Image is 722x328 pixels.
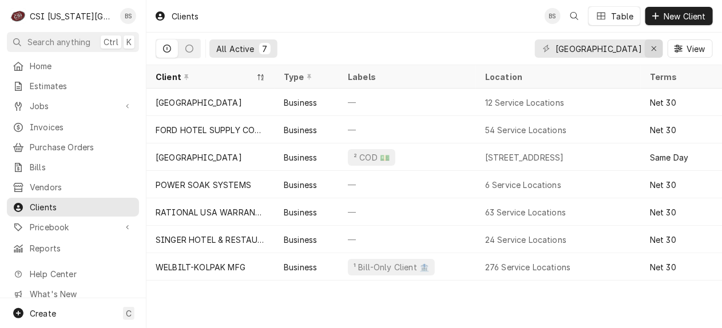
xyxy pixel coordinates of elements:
div: All Active [216,43,255,55]
button: Erase input [645,39,663,58]
div: C [10,8,26,24]
div: ² COD 💵 [352,151,391,163]
div: Net 30 [650,261,676,273]
div: Type [284,71,327,83]
div: Net 30 [650,124,676,136]
button: Open search [565,7,584,25]
div: RATIONAL USA WARRANTY [156,206,265,218]
div: 12 Service Locations [485,97,564,109]
span: View [684,43,708,55]
span: Pricebook [30,221,116,233]
span: What's New [30,288,132,300]
a: Estimates [7,77,139,95]
div: WELBILT-KOLPAK MFG [156,261,245,273]
div: Business [284,261,317,273]
div: Brent Seaba's Avatar [120,8,136,24]
span: Jobs [30,100,116,112]
div: 63 Service Locations [485,206,566,218]
div: Brent Seaba's Avatar [545,8,561,24]
div: Business [284,234,317,246]
div: 54 Service Locations [485,124,566,136]
div: — [339,89,476,116]
span: K [126,36,132,48]
input: Keyword search [556,39,641,58]
a: Go to What's New [7,285,139,303]
span: Reports [30,242,133,254]
button: New Client [645,7,713,25]
a: Clients [7,198,139,217]
a: Invoices [7,118,139,137]
div: CSI Kansas City.'s Avatar [10,8,26,24]
div: Labels [348,71,467,83]
div: BS [120,8,136,24]
span: Bills [30,161,133,173]
div: Client [156,71,254,83]
span: Help Center [30,268,132,280]
a: Reports [7,239,139,258]
a: Vendors [7,178,139,197]
div: BS [545,8,561,24]
button: View [668,39,713,58]
span: Home [30,60,133,72]
div: Net 30 [650,206,676,218]
div: — [339,171,476,198]
div: 24 Service Locations [485,234,566,246]
div: Business [284,179,317,191]
span: Create [30,309,56,318]
a: Home [7,57,139,75]
span: Vendors [30,181,133,193]
div: Table [612,10,634,22]
div: Business [284,151,317,163]
span: Clients [30,201,133,213]
div: — [339,198,476,226]
div: SINGER HOTEL & RESTAURANT SUPPLY [156,234,265,246]
div: [GEOGRAPHIC_DATA] [156,151,242,163]
div: Same Day [650,151,688,163]
span: C [126,307,132,319]
div: Net 30 [650,179,676,191]
div: 6 Service Locations [485,179,561,191]
div: [STREET_ADDRESS] [485,151,564,163]
div: — [339,226,476,253]
div: ¹ Bill-Only Client 🏦 [352,261,430,273]
div: 7 [261,43,268,55]
a: Go to Jobs [7,97,139,115]
div: Terms [650,71,712,83]
div: 276 Service Locations [485,261,570,273]
a: Go to Pricebook [7,218,139,237]
div: — [339,116,476,143]
div: Net 30 [650,97,676,109]
span: Search anything [27,36,90,48]
span: New Client [661,10,708,22]
div: Business [284,97,317,109]
div: POWER SOAK SYSTEMS [156,179,251,191]
span: Purchase Orders [30,141,133,153]
a: Purchase Orders [7,138,139,157]
button: Search anythingCtrlK [7,32,139,52]
div: Business [284,124,317,136]
div: Location [485,71,632,83]
div: [GEOGRAPHIC_DATA] [156,97,242,109]
div: Net 30 [650,234,676,246]
a: Go to Help Center [7,265,139,283]
span: Estimates [30,80,133,92]
div: Business [284,206,317,218]
div: FORD HOTEL SUPPLY COMPANY [156,124,265,136]
span: Invoices [30,121,133,133]
div: CSI [US_STATE][GEOGRAPHIC_DATA]. [30,10,114,22]
a: Bills [7,158,139,177]
span: Ctrl [104,36,118,48]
